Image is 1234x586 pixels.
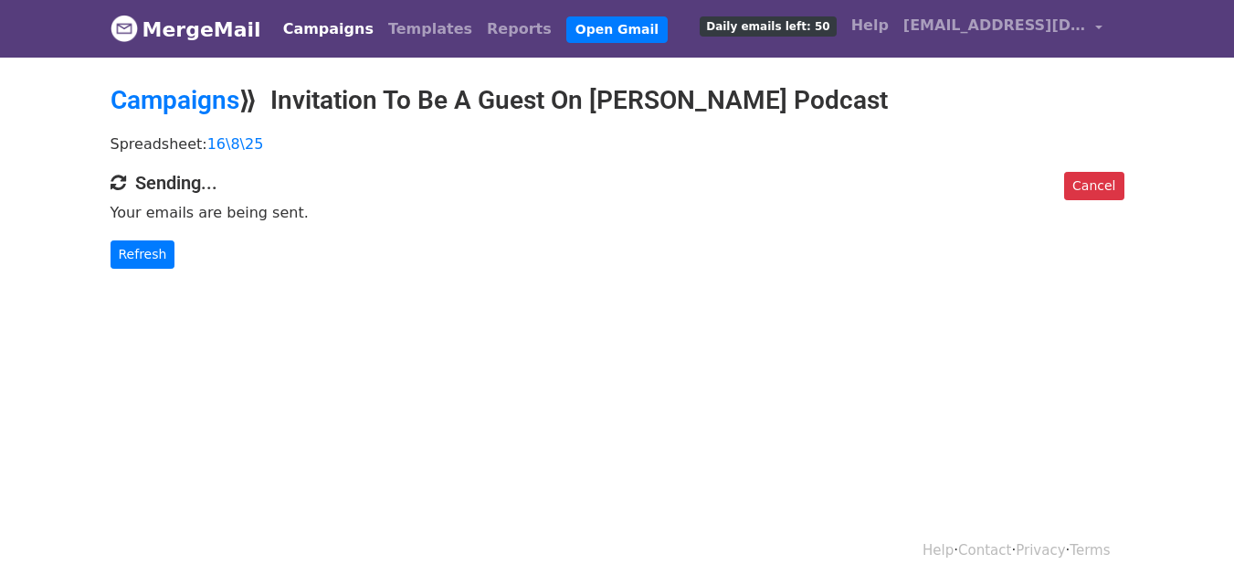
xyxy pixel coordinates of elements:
[566,16,668,43] a: Open Gmail
[903,15,1086,37] span: [EMAIL_ADDRESS][DOMAIN_NAME]
[480,11,559,48] a: Reports
[111,85,1124,116] h2: ⟫ Invitation To Be A Guest On [PERSON_NAME] Podcast
[692,7,843,44] a: Daily emails left: 50
[111,85,239,115] a: Campaigns
[111,203,1124,222] p: Your emails are being sent.
[700,16,836,37] span: Daily emails left: 50
[111,134,1124,154] p: Spreadsheet:
[923,542,954,559] a: Help
[111,10,261,48] a: MergeMail
[381,11,480,48] a: Templates
[1016,542,1065,559] a: Privacy
[111,172,1124,194] h4: Sending...
[1064,172,1123,200] a: Cancel
[111,240,175,269] a: Refresh
[958,542,1011,559] a: Contact
[896,7,1110,50] a: [EMAIL_ADDRESS][DOMAIN_NAME]
[844,7,896,44] a: Help
[276,11,381,48] a: Campaigns
[1070,542,1110,559] a: Terms
[111,15,138,42] img: MergeMail logo
[207,135,264,153] a: 16\8\25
